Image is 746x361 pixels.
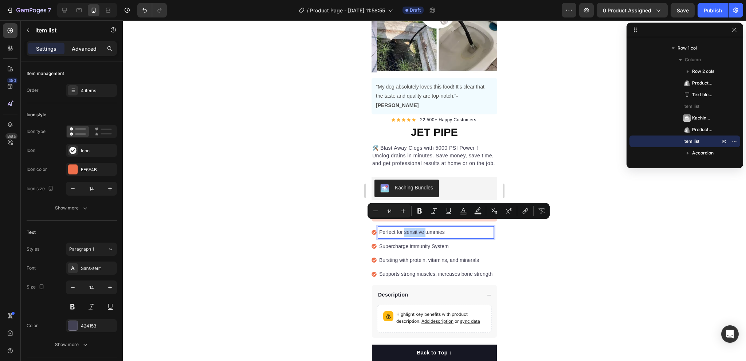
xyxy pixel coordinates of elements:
[48,6,51,15] p: 7
[410,7,421,13] span: Draft
[27,322,38,329] div: Color
[27,87,39,94] div: Order
[692,68,714,75] span: Row 2 cols
[7,78,17,83] div: 450
[692,114,712,122] span: Kaching Bundles
[55,341,89,348] div: Show more
[27,128,46,135] div: Icon type
[35,26,97,35] p: Item list
[27,184,55,194] div: Icon size
[5,133,17,139] div: Beta
[27,338,117,351] button: Show more
[685,56,701,63] span: Column
[310,7,385,14] span: Product Page - [DATE] 11:58:55
[683,114,691,122] img: Kaching Bundles
[683,103,699,110] span: Item list
[721,325,739,343] div: Open Intercom Messenger
[368,203,550,219] div: Editor contextual toolbar
[3,3,54,17] button: 7
[27,246,39,252] div: Styles
[678,44,697,52] span: Row 1 col
[27,70,64,77] div: Item management
[72,45,97,52] p: Advanced
[55,204,89,212] div: Show more
[81,87,115,94] div: 4 items
[27,265,36,271] div: Font
[27,166,47,173] div: Icon color
[81,323,115,329] div: 424153
[137,3,167,17] div: Undo/Redo
[69,246,94,252] span: Paragraph 1
[698,3,728,17] button: Publish
[671,3,695,17] button: Save
[81,166,115,173] div: EE6F4B
[677,7,689,13] span: Save
[603,7,651,14] span: 0 product assigned
[692,149,714,157] span: Accordion
[704,7,722,14] div: Publish
[27,111,46,118] div: Icon style
[307,7,309,14] span: /
[597,3,668,17] button: 0 product assigned
[66,243,117,256] button: Paragraph 1
[27,201,117,215] button: Show more
[692,91,712,98] span: Text block
[27,282,46,292] div: Size
[27,229,36,236] div: Text
[683,138,699,145] span: Item list
[81,265,115,272] div: Sans-serif
[81,148,115,154] div: Icon
[27,147,35,154] div: Icon
[366,20,503,361] iframe: Design area
[692,79,712,87] span: Product Title
[692,126,712,133] span: Product Cart Button
[36,45,56,52] p: Settings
